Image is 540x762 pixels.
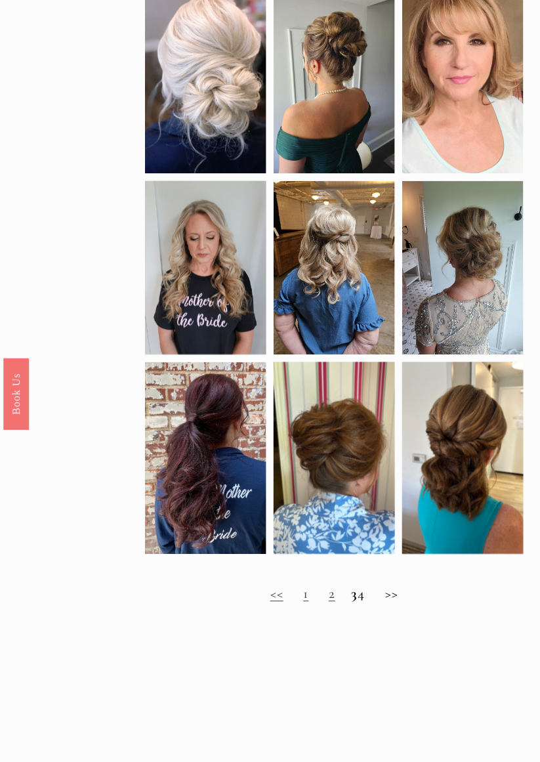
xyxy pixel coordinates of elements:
[145,586,524,603] h2: 4 >>
[329,585,335,603] a: 2
[3,358,29,429] a: Book Us
[351,585,358,603] strong: 3
[303,585,308,603] a: 1
[270,585,283,603] a: <<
